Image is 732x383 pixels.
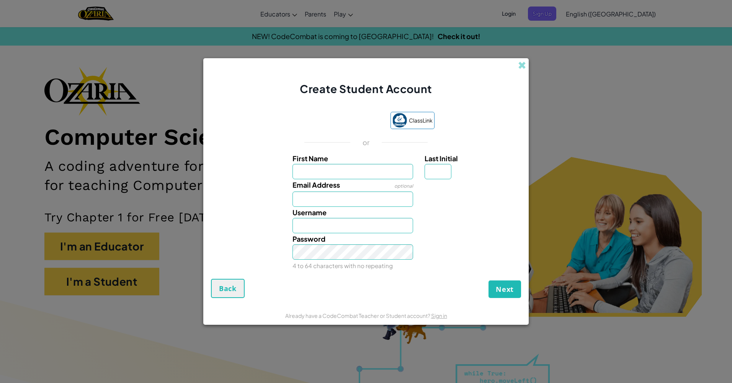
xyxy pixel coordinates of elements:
[394,183,413,189] span: optional
[292,208,327,217] span: Username
[496,285,514,294] span: Next
[392,113,407,128] img: classlink-logo-small.png
[425,154,458,163] span: Last Initial
[211,279,245,298] button: Back
[489,280,521,298] button: Next
[292,262,393,269] small: 4 to 64 characters with no repeating
[285,312,431,319] span: Already have a CodeCombat Teacher or Student account?
[431,312,447,319] a: Sign in
[363,138,370,147] p: or
[292,154,328,163] span: First Name
[300,82,432,95] span: Create Student Account
[219,284,237,293] span: Back
[292,234,325,243] span: Password
[292,180,340,189] span: Email Address
[409,115,433,126] span: ClassLink
[294,113,387,129] iframe: Botón Iniciar sesión con Google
